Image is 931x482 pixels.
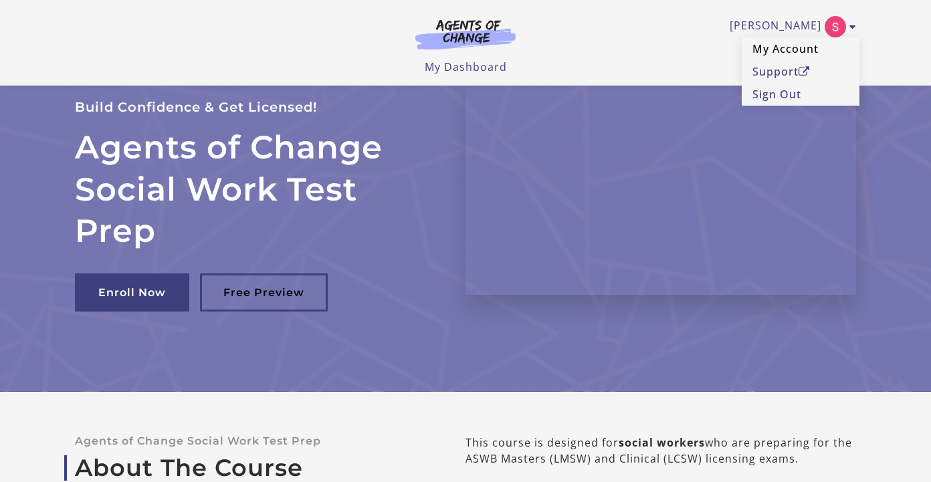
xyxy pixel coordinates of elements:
[742,60,859,83] a: SupportOpen in a new window
[425,59,507,74] a: My Dashboard
[75,435,423,447] p: Agents of Change Social Work Test Prep
[75,126,433,251] h2: Agents of Change Social Work Test Prep
[619,435,705,450] b: social workers
[742,83,859,106] a: Sign Out
[799,66,810,77] i: Open in a new window
[75,273,189,312] a: Enroll Now
[75,96,433,118] p: Build Confidence & Get Licensed!
[742,37,859,60] a: My Account
[75,454,423,482] a: About The Course
[401,19,530,49] img: Agents of Change Logo
[200,273,328,312] a: Free Preview
[730,16,849,37] a: Toggle menu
